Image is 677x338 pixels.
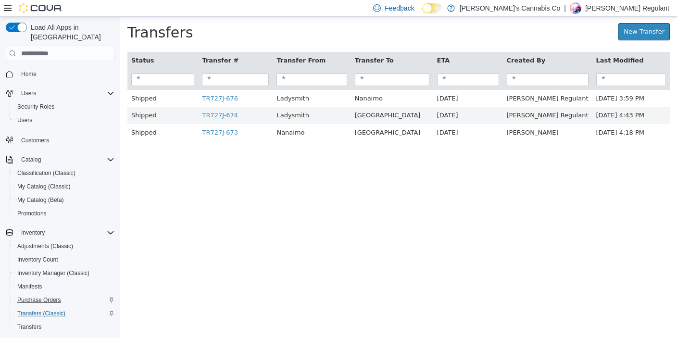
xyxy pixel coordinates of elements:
a: Security Roles [13,101,58,113]
a: TR727J-673 [82,112,118,119]
button: Promotions [10,207,118,220]
p: [PERSON_NAME]'s Cannabis Co [460,2,561,14]
button: Home [2,67,118,81]
span: Dark Mode [422,13,423,14]
button: Last Modified [476,39,526,49]
span: Customers [21,137,49,144]
span: Haley Regulant [387,95,468,102]
span: Customers [17,134,114,146]
button: Security Roles [10,100,118,113]
span: Users [17,116,32,124]
span: Users [13,114,114,126]
td: [DATE] [313,73,383,90]
span: Transfers [13,321,114,333]
button: Transfer To [235,39,276,49]
a: Customers [17,135,53,146]
div: Haley Regulant [570,2,581,14]
span: Catalog [17,154,114,165]
button: Inventory Count [10,253,118,266]
span: My Catalog (Classic) [13,181,114,192]
button: Inventory Manager (Classic) [10,266,118,280]
span: Nanaimo [235,78,263,85]
span: Manifests [17,283,42,290]
td: Shipped [7,73,78,90]
span: Load All Apps in [GEOGRAPHIC_DATA] [27,23,114,42]
span: Lake Cowichan [235,112,301,119]
span: Home [21,70,37,78]
span: Transfers [17,323,41,331]
span: Manifests [13,281,114,292]
button: Transfers [10,320,118,334]
button: Manifests [10,280,118,293]
button: Created By [387,39,427,49]
button: Inventory [2,226,118,239]
span: Transfers (Classic) [13,308,114,319]
button: Classification (Classic) [10,166,118,180]
a: Transfers (Classic) [13,308,69,319]
span: Jeff McCollum [387,112,439,119]
a: My Catalog (Classic) [13,181,75,192]
button: Transfer # [82,39,120,49]
span: Security Roles [17,103,54,111]
td: [DATE] [313,107,383,125]
a: Users [13,114,36,126]
span: Inventory Manager (Classic) [13,267,114,279]
button: Catalog [17,154,45,165]
span: Adjustments (Classic) [13,240,114,252]
button: Transfers (Classic) [10,307,118,320]
span: Ladysmith [156,78,189,85]
button: Inventory [17,227,49,238]
span: Inventory Manager (Classic) [17,269,89,277]
p: [PERSON_NAME] Regulant [585,2,669,14]
a: Adjustments (Classic) [13,240,77,252]
span: Haley Regulant [387,78,468,85]
td: [DATE] 3:59 PM [472,73,550,90]
span: Nanaimo [156,112,184,119]
td: [DATE] [313,90,383,107]
button: Users [17,88,40,99]
button: Users [10,113,118,127]
span: Promotions [13,208,114,219]
td: [DATE] 4:18 PM [472,107,550,125]
span: Catalog [21,156,41,163]
button: Catalog [2,153,118,166]
span: Security Roles [13,101,114,113]
span: Inventory Count [17,256,58,263]
td: [DATE] 4:43 PM [472,90,550,107]
span: Inventory [17,227,114,238]
a: TR727J-676 [82,78,118,85]
span: Feedback [385,3,414,13]
span: Purchase Orders [13,294,114,306]
span: My Catalog (Beta) [13,194,114,206]
span: Home [17,68,114,80]
button: Purchase Orders [10,293,118,307]
a: Promotions [13,208,50,219]
td: Shipped [7,90,78,107]
span: My Catalog (Classic) [17,183,71,190]
button: ETA [317,39,332,49]
a: Manifests [13,281,46,292]
a: Classification (Classic) [13,167,79,179]
a: Inventory Count [13,254,62,265]
a: Inventory Manager (Classic) [13,267,93,279]
span: My Catalog (Beta) [17,196,64,204]
span: Inventory [21,229,45,237]
a: Purchase Orders [13,294,65,306]
span: Adjustments (Classic) [17,242,73,250]
span: Users [17,88,114,99]
span: Transfers [7,7,73,24]
span: Classification (Classic) [17,169,75,177]
input: Dark Mode [422,3,442,13]
span: Users [21,89,36,97]
span: Classification (Classic) [13,167,114,179]
td: Shipped [7,107,78,125]
button: Transfer From [156,39,207,49]
button: Adjustments (Classic) [10,239,118,253]
span: Ladysmith [156,95,189,102]
a: New Transfer [498,6,550,24]
p: | [564,2,566,14]
span: Lake Cowichan [235,95,301,102]
button: Customers [2,133,118,147]
span: Purchase Orders [17,296,61,304]
span: Inventory Count [13,254,114,265]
